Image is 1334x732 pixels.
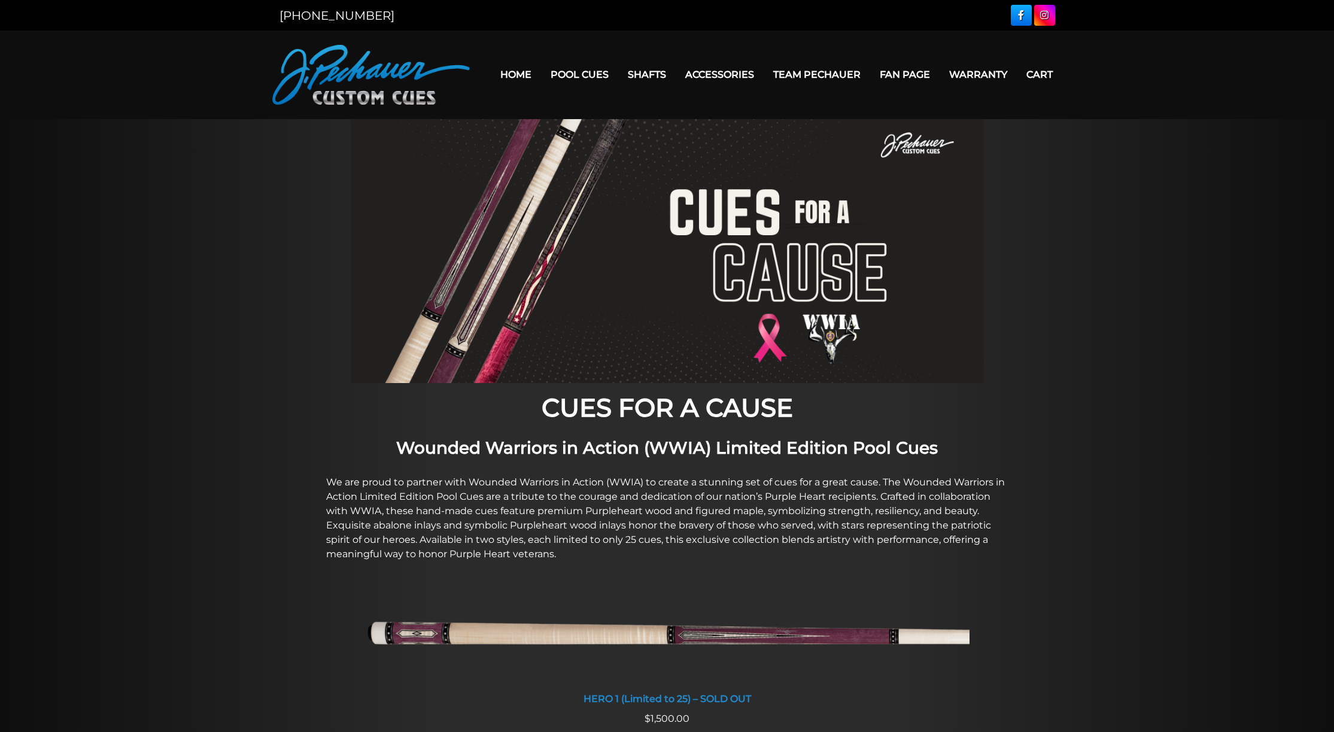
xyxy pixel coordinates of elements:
a: Shafts [618,59,676,90]
strong: Wounded Warriors in Action (WWIA) Limited Edition Pool Cues [396,438,938,458]
a: Team Pechauer [764,59,870,90]
a: Pool Cues [541,59,618,90]
a: Home [491,59,541,90]
span: 1,500.00 [645,713,689,724]
a: [PHONE_NUMBER] [279,8,394,23]
a: HERO 1 (Limited to 25) - SOLD OUT HERO 1 (Limited to 25) – SOLD OUT [365,585,970,712]
strong: CUES FOR A CAUSE [542,392,793,423]
img: Pechauer Custom Cues [272,45,470,105]
div: HERO 1 (Limited to 25) – SOLD OUT [365,693,970,704]
a: Accessories [676,59,764,90]
a: Warranty [940,59,1017,90]
span: $ [645,713,651,724]
p: We are proud to partner with Wounded Warriors in Action (WWIA) to create a stunning set of cues f... [326,475,1008,561]
a: Cart [1017,59,1062,90]
a: Fan Page [870,59,940,90]
img: HERO 1 (Limited to 25) - SOLD OUT [365,585,970,686]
